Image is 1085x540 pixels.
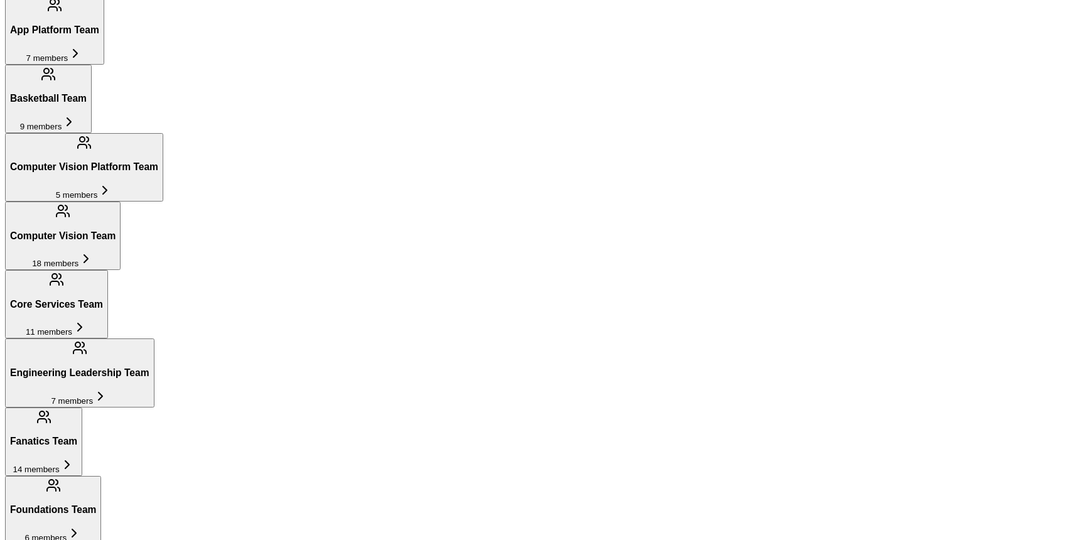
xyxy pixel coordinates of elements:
button: Engineering Leadership Team7 members [5,338,154,407]
span: 5 members [56,190,98,200]
button: Computer Vision Platform Team5 members [5,133,163,202]
h3: Foundations Team [10,504,96,516]
h3: Basketball Team [10,93,87,104]
h3: Computer Vision Platform Team [10,161,158,173]
button: Fanatics Team14 members [5,408,82,476]
h3: Computer Vision Team [10,230,116,242]
span: 14 members [13,465,60,474]
button: Computer Vision Team18 members [5,202,121,270]
button: Basketball Team9 members [5,65,92,133]
span: 18 members [32,259,78,268]
span: 11 members [26,327,72,337]
h3: App Platform Team [10,24,99,36]
span: 7 members [26,53,68,63]
span: 9 members [20,122,62,131]
button: Core Services Team11 members [5,270,108,338]
h3: Engineering Leadership Team [10,367,149,379]
span: 7 members [51,396,93,406]
h3: Core Services Team [10,299,103,310]
h3: Fanatics Team [10,436,77,447]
